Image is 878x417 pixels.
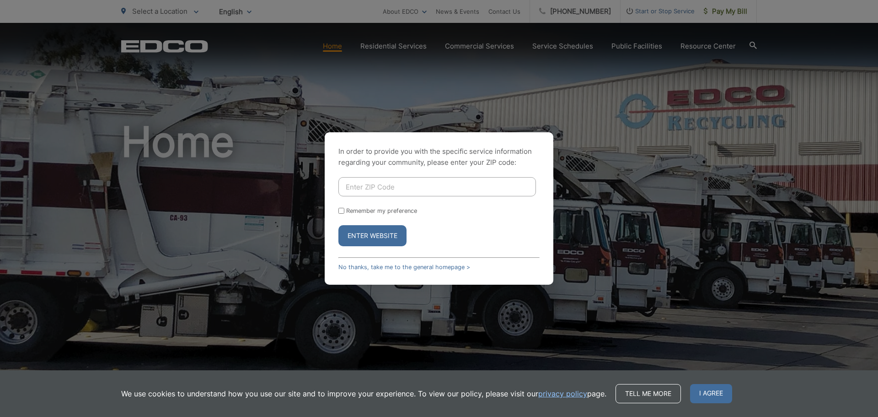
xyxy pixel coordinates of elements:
[338,225,407,246] button: Enter Website
[690,384,732,403] span: I agree
[346,207,417,214] label: Remember my preference
[338,146,540,168] p: In order to provide you with the specific service information regarding your community, please en...
[538,388,587,399] a: privacy policy
[338,264,470,271] a: No thanks, take me to the general homepage >
[121,388,606,399] p: We use cookies to understand how you use our site and to improve your experience. To view our pol...
[616,384,681,403] a: Tell me more
[338,177,536,196] input: Enter ZIP Code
